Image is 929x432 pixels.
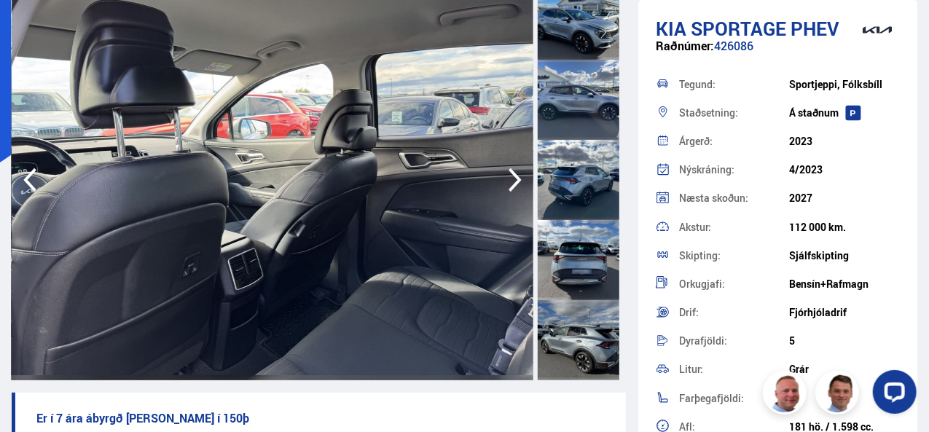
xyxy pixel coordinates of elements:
div: Dyrafjöldi: [679,336,790,346]
div: Nýskráning: [679,165,790,175]
div: Árgerð: [679,136,790,146]
div: Sportjeppi, Fólksbíll [789,79,900,90]
div: Akstur: [679,222,790,232]
div: Skipting: [679,251,790,261]
img: FbJEzSuNWCJXmdc-.webp [818,373,861,417]
div: Sjálfskipting [789,250,900,262]
div: Orkugjafi: [679,279,790,289]
img: brand logo [848,7,906,52]
div: Grár [789,364,900,375]
span: Kia [656,15,686,42]
div: Farþegafjöldi: [679,393,790,404]
iframe: LiveChat chat widget [861,364,922,425]
div: 4/2023 [789,164,900,176]
div: 112 000 km. [789,221,900,233]
div: Næsta skoðun: [679,193,790,203]
div: Afl: [679,422,790,432]
span: Raðnúmer: [656,38,714,54]
div: 2023 [789,136,900,147]
div: Fjórhjóladrif [789,307,900,318]
div: 426086 [656,39,900,68]
div: Staðsetning: [679,108,790,118]
img: siFngHWaQ9KaOqBr.png [765,373,809,417]
div: Bensín+Rafmagn [789,278,900,290]
div: Litur: [679,364,790,374]
div: 5 [789,335,900,347]
div: Á staðnum [789,107,900,119]
span: Sportage PHEV [691,15,839,42]
div: Drif: [679,307,790,318]
div: 2027 [789,192,900,204]
div: Tegund: [679,79,790,90]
